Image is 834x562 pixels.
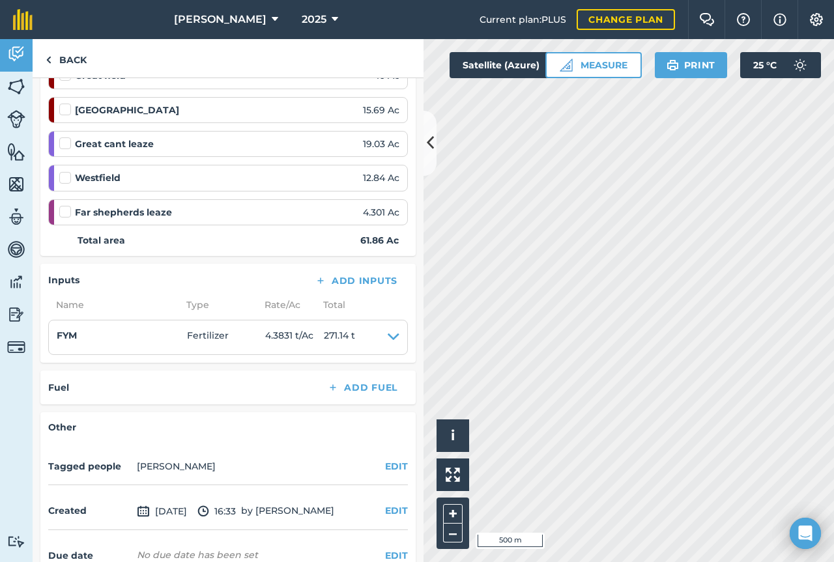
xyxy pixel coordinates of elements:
a: Back [33,39,100,77]
a: Change plan [577,9,675,30]
h4: Fuel [48,380,69,395]
img: A question mark icon [736,13,751,26]
span: 4.3831 t / Ac [265,328,324,346]
img: svg+xml;base64,PD94bWwgdmVyc2lvbj0iMS4wIiBlbmNvZGluZz0idXRmLTgiPz4KPCEtLSBHZW5lcmF0b3I6IEFkb2JlIE... [7,44,25,64]
button: EDIT [385,503,408,518]
span: 19.03 Ac [363,137,399,151]
img: svg+xml;base64,PD94bWwgdmVyc2lvbj0iMS4wIiBlbmNvZGluZz0idXRmLTgiPz4KPCEtLSBHZW5lcmF0b3I6IEFkb2JlIE... [137,503,150,519]
img: svg+xml;base64,PD94bWwgdmVyc2lvbj0iMS4wIiBlbmNvZGluZz0idXRmLTgiPz4KPCEtLSBHZW5lcmF0b3I6IEFkb2JlIE... [7,305,25,324]
li: [PERSON_NAME] [137,459,216,473]
img: svg+xml;base64,PHN2ZyB4bWxucz0iaHR0cDovL3d3dy53My5vcmcvMjAwMC9zdmciIHdpZHRoPSI1NiIgaGVpZ2h0PSI2MC... [7,142,25,162]
span: 271.14 t [324,328,355,346]
span: i [451,427,455,443]
img: svg+xml;base64,PD94bWwgdmVyc2lvbj0iMS4wIiBlbmNvZGluZz0idXRmLTgiPz4KPCEtLSBHZW5lcmF0b3I6IEFkb2JlIE... [197,503,209,519]
strong: Total area [78,233,125,247]
h4: FYM [57,328,187,343]
span: 25 ° C [753,52,777,78]
img: svg+xml;base64,PD94bWwgdmVyc2lvbj0iMS4wIiBlbmNvZGluZz0idXRmLTgiPz4KPCEtLSBHZW5lcmF0b3I6IEFkb2JlIE... [7,272,25,292]
strong: [GEOGRAPHIC_DATA] [75,103,179,117]
button: i [437,419,469,452]
button: Add Fuel [317,378,408,397]
img: svg+xml;base64,PHN2ZyB4bWxucz0iaHR0cDovL3d3dy53My5vcmcvMjAwMC9zdmciIHdpZHRoPSI1NiIgaGVpZ2h0PSI2MC... [7,77,25,96]
span: Name [48,298,179,312]
h4: Other [48,420,408,434]
div: Open Intercom Messenger [790,518,821,549]
img: svg+xml;base64,PHN2ZyB4bWxucz0iaHR0cDovL3d3dy53My5vcmcvMjAwMC9zdmciIHdpZHRoPSI5IiBoZWlnaHQ9IjI0Ii... [46,52,51,68]
div: No due date has been set [137,548,258,561]
img: svg+xml;base64,PD94bWwgdmVyc2lvbj0iMS4wIiBlbmNvZGluZz0idXRmLTgiPz4KPCEtLSBHZW5lcmF0b3I6IEFkb2JlIE... [7,535,25,548]
img: fieldmargin Logo [13,9,33,30]
button: – [443,524,463,542]
strong: Far shepherds leaze [75,205,172,219]
img: svg+xml;base64,PHN2ZyB4bWxucz0iaHR0cDovL3d3dy53My5vcmcvMjAwMC9zdmciIHdpZHRoPSI1NiIgaGVpZ2h0PSI2MC... [7,175,25,194]
img: svg+xml;base64,PHN2ZyB4bWxucz0iaHR0cDovL3d3dy53My5vcmcvMjAwMC9zdmciIHdpZHRoPSIxOSIgaGVpZ2h0PSIyNC... [667,57,679,73]
img: svg+xml;base64,PD94bWwgdmVyc2lvbj0iMS4wIiBlbmNvZGluZz0idXRmLTgiPz4KPCEtLSBHZW5lcmF0b3I6IEFkb2JlIE... [7,338,25,356]
strong: Great cant leaze [75,137,154,151]
img: A cog icon [809,13,824,26]
span: [PERSON_NAME] [174,12,266,27]
h4: Inputs [48,273,79,287]
img: Ruler icon [560,59,573,72]
span: 12.84 Ac [363,171,399,185]
img: svg+xml;base64,PD94bWwgdmVyc2lvbj0iMS4wIiBlbmNvZGluZz0idXRmLTgiPz4KPCEtLSBHZW5lcmF0b3I6IEFkb2JlIE... [787,52,813,78]
span: Current plan : PLUS [480,12,566,27]
img: svg+xml;base64,PD94bWwgdmVyc2lvbj0iMS4wIiBlbmNvZGluZz0idXRmLTgiPz4KPCEtLSBHZW5lcmF0b3I6IEFkb2JlIE... [7,240,25,259]
div: by [PERSON_NAME] [48,493,408,530]
button: Satellite (Azure) [450,52,575,78]
button: Print [655,52,728,78]
img: svg+xml;base64,PD94bWwgdmVyc2lvbj0iMS4wIiBlbmNvZGluZz0idXRmLTgiPz4KPCEtLSBHZW5lcmF0b3I6IEFkb2JlIE... [7,110,25,128]
button: + [443,504,463,524]
span: Type [179,298,257,312]
img: Four arrows, one pointing top left, one top right, one bottom right and the last bottom left [446,468,460,482]
summary: FYMFertilizer4.3831 t/Ac271.14 t [57,328,399,346]
strong: 61.86 Ac [360,233,399,247]
span: 4.301 Ac [363,205,399,219]
h4: Created [48,503,132,518]
button: Measure [545,52,642,78]
img: svg+xml;base64,PD94bWwgdmVyc2lvbj0iMS4wIiBlbmNvZGluZz0idXRmLTgiPz4KPCEtLSBHZW5lcmF0b3I6IEFkb2JlIE... [7,207,25,227]
button: EDIT [385,459,408,473]
span: Fertilizer [187,328,265,346]
strong: Westfield [75,171,121,185]
button: Add Inputs [304,272,408,290]
span: 16:33 [197,503,236,519]
span: Rate/ Ac [257,298,315,312]
img: Two speech bubbles overlapping with the left bubble in the forefront [699,13,715,26]
span: Total [315,298,345,312]
img: svg+xml;base64,PHN2ZyB4bWxucz0iaHR0cDovL3d3dy53My5vcmcvMjAwMC9zdmciIHdpZHRoPSIxNyIgaGVpZ2h0PSIxNy... [773,12,786,27]
span: 2025 [302,12,326,27]
span: [DATE] [137,503,187,519]
h4: Tagged people [48,459,132,473]
button: 25 °C [740,52,821,78]
span: 15.69 Ac [363,103,399,117]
